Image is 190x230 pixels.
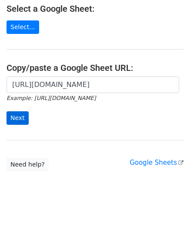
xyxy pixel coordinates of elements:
[7,20,39,34] a: Select...
[7,3,183,14] h4: Select a Google Sheet:
[130,159,183,167] a: Google Sheets
[7,158,49,171] a: Need help?
[7,77,179,93] input: Paste your Google Sheet URL here
[7,95,96,101] small: Example: [URL][DOMAIN_NAME]
[147,188,190,230] iframe: Chat Widget
[7,63,183,73] h4: Copy/paste a Google Sheet URL:
[7,111,29,125] input: Next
